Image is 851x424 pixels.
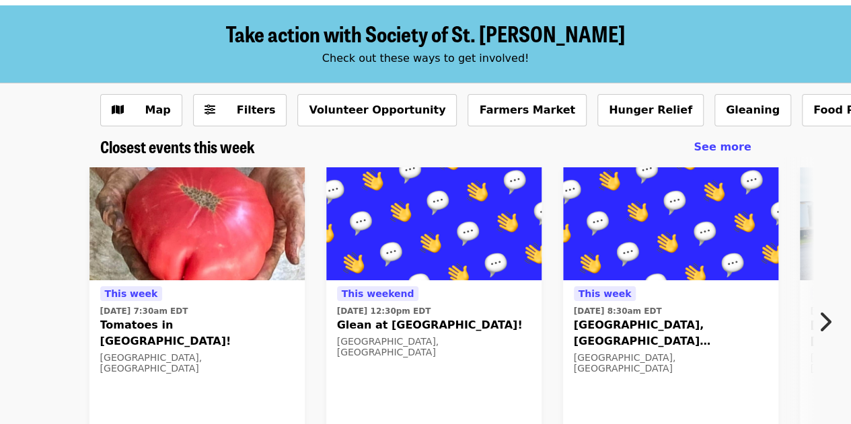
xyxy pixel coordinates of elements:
[226,17,625,49] span: Take action with Society of St. [PERSON_NAME]
[100,352,294,375] div: [GEOGRAPHIC_DATA], [GEOGRAPHIC_DATA]
[100,317,294,349] span: Tomatoes in [GEOGRAPHIC_DATA]!
[193,94,287,126] button: Filters (0 selected)
[574,352,768,375] div: [GEOGRAPHIC_DATA], [GEOGRAPHIC_DATA]
[145,103,171,116] span: Map
[205,103,215,116] i: sliders-h icon
[112,103,124,116] i: map icon
[89,167,305,280] img: Tomatoes in China Grove! organized by Society of St. Andrew
[100,305,188,317] time: [DATE] 7:30am EDT
[89,137,762,157] div: Closest events this week
[297,94,457,126] button: Volunteer Opportunity
[468,94,587,126] button: Farmers Market
[100,50,751,67] div: Check out these ways to get involved!
[579,288,632,299] span: This week
[237,103,276,116] span: Filters
[563,167,778,280] img: Hanover, VA Blackberries! organized by Society of St. Andrew
[100,134,255,158] span: Closest events this week
[342,288,414,299] span: This weekend
[818,309,831,335] i: chevron-right icon
[105,288,158,299] span: This week
[337,317,531,333] span: Glean at [GEOGRAPHIC_DATA]!
[337,336,531,359] div: [GEOGRAPHIC_DATA], [GEOGRAPHIC_DATA]
[694,140,751,153] span: See more
[337,305,431,317] time: [DATE] 12:30pm EDT
[807,303,851,341] button: Next item
[574,317,768,349] span: [GEOGRAPHIC_DATA], [GEOGRAPHIC_DATA] Blackberries!
[694,139,751,155] a: See more
[714,94,791,126] button: Gleaning
[100,137,255,157] a: Closest events this week
[100,94,182,126] button: Show map view
[574,305,662,317] time: [DATE] 8:30am EDT
[326,167,542,280] img: Glean at Lynchburg Community Market! organized by Society of St. Andrew
[597,94,704,126] button: Hunger Relief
